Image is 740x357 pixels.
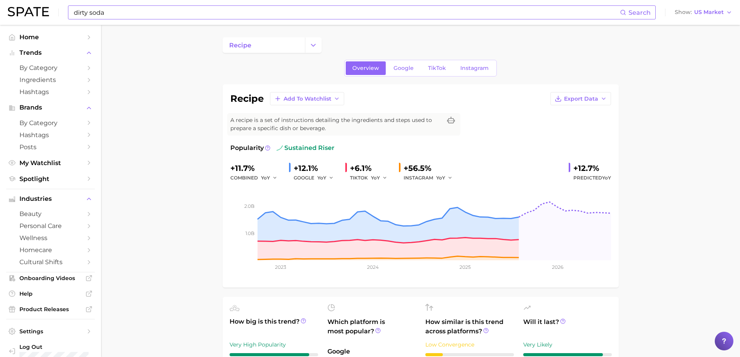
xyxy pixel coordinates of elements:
[6,173,95,185] a: Spotlight
[327,347,416,356] span: Google
[19,159,82,167] span: My Watchlist
[6,208,95,220] a: beauty
[346,61,386,75] a: Overview
[394,65,414,71] span: Google
[425,340,514,349] div: Low Convergence
[19,275,82,282] span: Onboarding Videos
[19,343,99,350] span: Log Out
[6,102,95,113] button: Brands
[352,65,379,71] span: Overview
[6,232,95,244] a: wellness
[425,317,514,336] span: How similar is this trend across platforms?
[230,340,318,349] div: Very High Popularity
[436,174,445,181] span: YoY
[19,143,82,151] span: Posts
[19,328,82,335] span: Settings
[277,143,334,153] span: sustained riser
[6,288,95,300] a: Help
[275,264,286,270] tspan: 2023
[350,173,393,183] div: TIKTOK
[277,145,283,151] img: sustained riser
[371,174,380,181] span: YoY
[675,10,692,14] span: Show
[261,173,278,183] button: YoY
[6,86,95,98] a: Hashtags
[19,88,82,96] span: Hashtags
[6,326,95,337] a: Settings
[6,74,95,86] a: Ingredients
[6,272,95,284] a: Onboarding Videos
[629,9,651,16] span: Search
[523,340,612,349] div: Very Likely
[6,220,95,232] a: personal care
[564,96,598,102] span: Export Data
[19,119,82,127] span: by Category
[73,6,620,19] input: Search here for a brand, industry, or ingredient
[387,61,420,75] a: Google
[425,353,514,356] div: 2 / 10
[19,246,82,254] span: homecare
[19,76,82,84] span: Ingredients
[404,162,458,174] div: +56.5%
[454,61,495,75] a: Instagram
[19,234,82,242] span: wellness
[317,173,334,183] button: YoY
[294,173,339,183] div: GOOGLE
[6,256,95,268] a: cultural shifts
[19,258,82,266] span: cultural shifts
[19,210,82,218] span: beauty
[6,244,95,256] a: homecare
[6,62,95,74] a: by Category
[6,157,95,169] a: My Watchlist
[284,96,331,102] span: Add to Watchlist
[19,64,82,71] span: by Category
[19,49,82,56] span: Trends
[6,303,95,315] a: Product Releases
[230,143,264,153] span: Popularity
[317,174,326,181] span: YoY
[552,264,563,270] tspan: 2026
[19,195,82,202] span: Industries
[6,141,95,153] a: Posts
[270,92,344,105] button: Add to Watchlist
[223,37,305,53] a: recipe
[8,7,49,16] img: SPATE
[694,10,724,14] span: US Market
[404,173,458,183] div: INSTAGRAM
[19,222,82,230] span: personal care
[460,264,471,270] tspan: 2025
[327,317,416,343] span: Which platform is most popular?
[673,7,734,17] button: ShowUS Market
[230,162,283,174] div: +11.7%
[550,92,611,105] button: Export Data
[602,175,611,181] span: YoY
[573,173,611,183] span: Predicted
[19,290,82,297] span: Help
[230,94,264,103] h1: recipe
[6,193,95,205] button: Industries
[573,162,611,174] div: +12.7%
[294,162,339,174] div: +12.1%
[261,174,270,181] span: YoY
[6,47,95,59] button: Trends
[436,173,453,183] button: YoY
[230,353,318,356] div: 9 / 10
[19,33,82,41] span: Home
[523,317,612,336] span: Will it last?
[230,173,283,183] div: combined
[460,65,489,71] span: Instagram
[6,117,95,129] a: by Category
[19,104,82,111] span: Brands
[523,353,612,356] div: 9 / 10
[19,175,82,183] span: Spotlight
[230,116,442,132] span: A recipe is a set of instructions detailing the ingredients and steps used to prepare a specific ...
[350,162,393,174] div: +6.1%
[421,61,453,75] a: TikTok
[6,129,95,141] a: Hashtags
[230,317,318,336] span: How big is this trend?
[229,42,251,49] span: recipe
[19,131,82,139] span: Hashtags
[19,306,82,313] span: Product Releases
[305,37,322,53] button: Change Category
[371,173,388,183] button: YoY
